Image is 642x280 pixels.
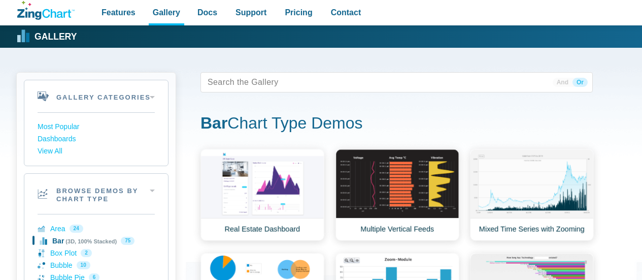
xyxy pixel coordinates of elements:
[200,149,324,241] a: Real Estate Dashboard
[331,6,361,19] span: Contact
[335,149,459,241] a: Multiple Vertical Feeds
[285,6,312,19] span: Pricing
[197,6,217,19] span: Docs
[470,149,594,241] a: Mixed Time Series with Zooming
[38,145,155,158] a: View All
[235,6,266,19] span: Support
[38,121,155,133] a: Most Popular
[24,80,168,112] h2: Gallery Categories
[17,29,77,44] a: Gallery
[17,1,75,20] a: ZingChart Logo. Click to return to the homepage
[35,33,77,42] strong: Gallery
[200,114,227,132] strong: Bar
[153,6,180,19] span: Gallery
[200,113,593,136] h1: Chart Type Demos
[553,78,572,87] span: And
[24,174,168,214] h2: Browse Demos By Chart Type
[572,78,588,87] span: Or
[38,133,155,145] a: Dashboards
[102,6,136,19] span: Features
